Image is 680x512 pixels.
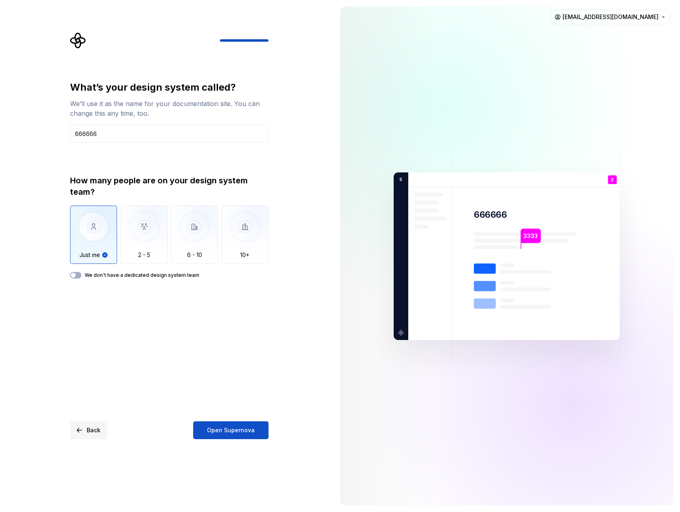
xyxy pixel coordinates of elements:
span: [EMAIL_ADDRESS][DOMAIN_NAME] [563,13,659,21]
span: Open Supernova [207,426,255,434]
div: We’ll use it as the name for your documentation site. You can change this any time, too. [70,99,269,118]
p: 5 [396,176,402,183]
p: 3333 [524,231,538,240]
input: Design system name [70,125,269,142]
svg: Supernova Logo [70,32,86,49]
span: Back [87,426,100,434]
button: Back [70,421,107,439]
div: What’s your design system called? [70,81,269,94]
p: 666666 [474,209,507,221]
button: Open Supernova [193,421,269,439]
div: How many people are on your design system team? [70,175,269,198]
p: 3 [611,177,614,182]
button: [EMAIL_ADDRESS][DOMAIN_NAME] [551,10,670,24]
label: We don't have a dedicated design system team [85,272,199,278]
